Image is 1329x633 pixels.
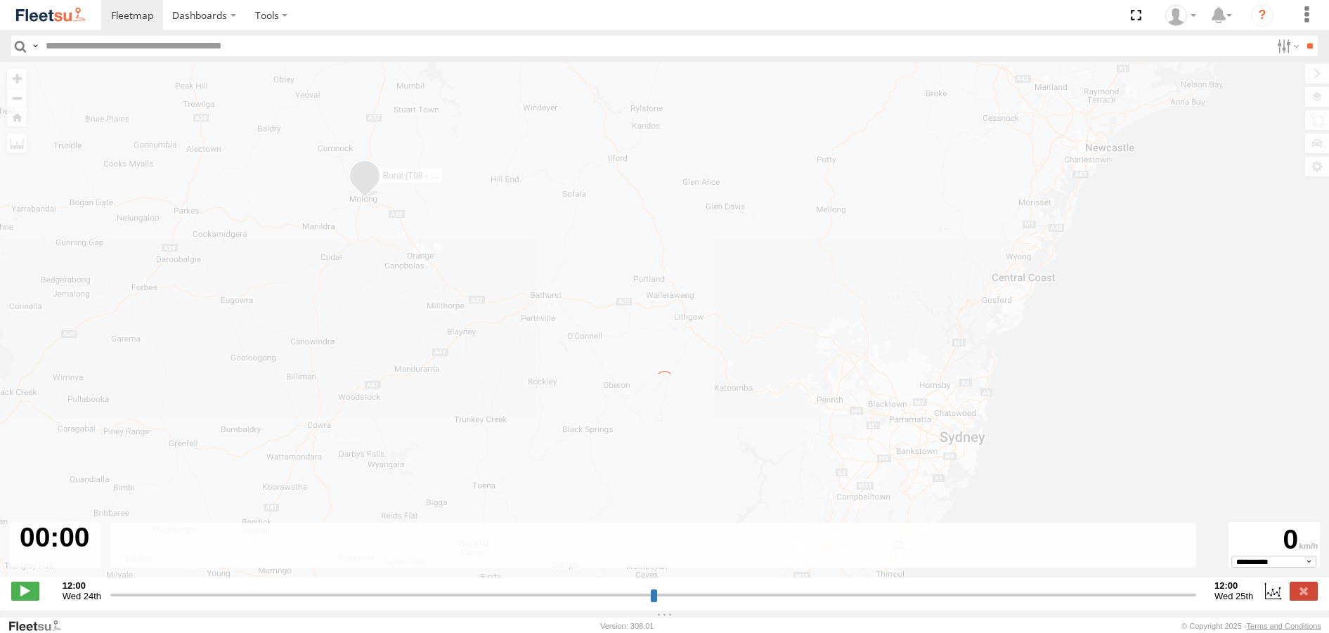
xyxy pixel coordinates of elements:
label: Play/Stop [11,582,39,600]
label: Search Query [30,36,41,56]
strong: 12:00 [63,580,101,591]
div: 0 [1231,524,1318,556]
a: Visit our Website [8,619,72,633]
span: Wed 25th [1214,591,1253,601]
div: Version: 308.01 [600,622,654,630]
span: Wed 24th [63,591,101,601]
a: Terms and Conditions [1247,622,1321,630]
label: Close [1290,582,1318,600]
div: © Copyright 2025 - [1181,622,1321,630]
i: ? [1251,4,1273,27]
strong: 12:00 [1214,580,1253,591]
img: fleetsu-logo-horizontal.svg [14,6,87,25]
div: Darren Small [1160,5,1201,26]
label: Search Filter Options [1271,36,1302,56]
